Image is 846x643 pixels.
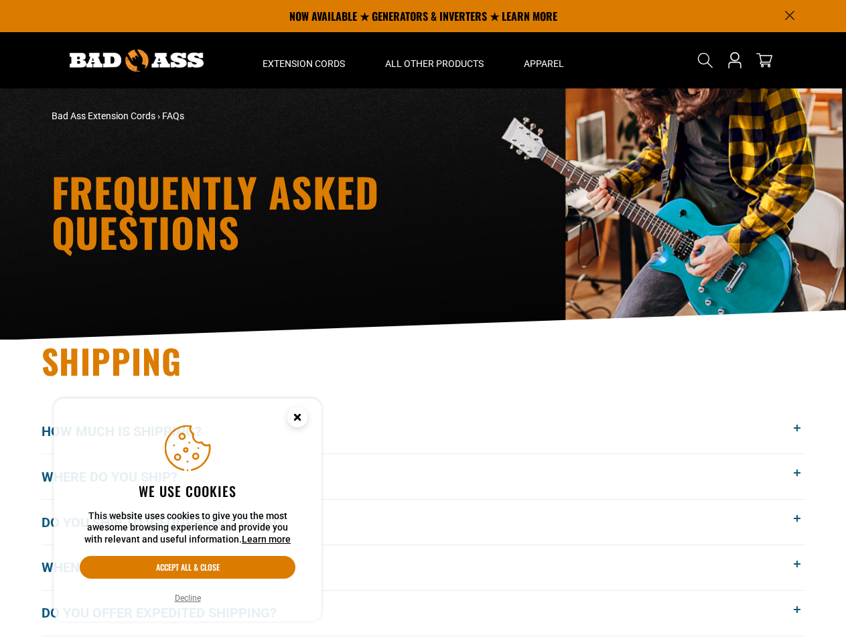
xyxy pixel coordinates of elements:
span: Apparel [524,58,564,70]
summary: Search [695,50,716,71]
span: Where do you ship? [42,467,198,487]
button: Do you offer expedited shipping? [42,591,805,636]
h2: We use cookies [80,482,295,500]
a: Bad Ass Extension Cords [52,111,155,121]
button: Do you ship to [GEOGRAPHIC_DATA]? [42,500,805,545]
h1: Frequently Asked Questions [52,171,541,252]
summary: Apparel [504,32,584,88]
button: Accept all & close [80,556,295,579]
span: FAQs [162,111,184,121]
span: When will my order get here? [42,557,274,577]
p: This website uses cookies to give you the most awesome browsing experience and provide you with r... [80,510,295,546]
img: Bad Ass Extension Cords [70,50,204,72]
summary: All Other Products [365,32,504,88]
span: How much is shipping? [42,421,222,441]
span: Do you offer expedited shipping? [42,603,297,623]
button: Where do you ship? [42,454,805,499]
button: Decline [171,591,205,605]
button: How much is shipping? [42,409,805,454]
button: When will my order get here? [42,545,805,590]
span: Do you ship to [GEOGRAPHIC_DATA]? [42,512,303,532]
span: Extension Cords [263,58,345,70]
summary: Extension Cords [242,32,365,88]
span: All Other Products [385,58,484,70]
a: Learn more [242,534,291,545]
nav: breadcrumbs [52,109,541,123]
span: Shipping [42,336,182,385]
span: › [157,111,160,121]
aside: Cookie Consent [54,399,322,622]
